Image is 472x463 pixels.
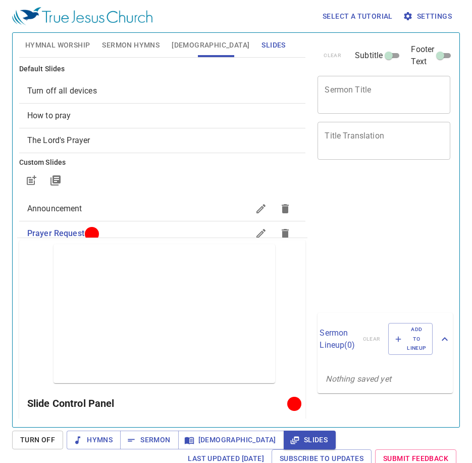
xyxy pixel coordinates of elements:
span: Announcement [27,204,82,213]
span: Footer Text [411,43,434,68]
img: True Jesus Church [12,7,152,25]
button: Sermon [120,431,178,449]
button: [DEMOGRAPHIC_DATA] [178,431,284,449]
span: Sermon Hymns [102,39,160,52]
span: [object Object] [27,111,71,120]
button: Settings [401,7,456,26]
span: [DEMOGRAPHIC_DATA] [186,434,276,446]
p: Sermon Lineup ( 0 ) [320,327,354,351]
span: [object Object] [27,135,90,145]
span: Prayer Request [27,228,84,238]
div: Sermon Lineup(0)clearAdd to Lineup [318,313,453,365]
span: [object Object] [27,86,97,96]
span: Hymns [75,434,113,446]
iframe: from-child [313,170,425,309]
span: Slides [292,434,328,446]
i: Nothing saved yet [326,374,391,384]
button: Turn Off [12,431,63,449]
span: Turn Off [20,434,55,446]
span: [DEMOGRAPHIC_DATA] [172,39,249,52]
span: Slides [261,39,285,52]
h6: Custom Slides [19,157,306,168]
div: Turn off all devices [19,79,306,103]
h6: Default Slides [19,64,306,75]
span: Sermon [128,434,170,446]
span: Settings [405,10,452,23]
div: How to pray [19,104,306,128]
span: Select a tutorial [323,10,393,23]
span: Subtitle [355,50,383,62]
button: Slides [284,431,336,449]
button: Hymns [67,431,121,449]
div: The Lord's Prayer [19,128,306,153]
h6: Slide Control Panel [27,395,291,411]
div: Prayer Request [19,221,306,246]
button: Select a tutorial [319,7,397,26]
span: Hymnal Worship [25,39,90,52]
span: Add to Lineup [395,325,426,353]
div: Announcement [19,197,306,221]
button: Add to Lineup [388,323,433,355]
